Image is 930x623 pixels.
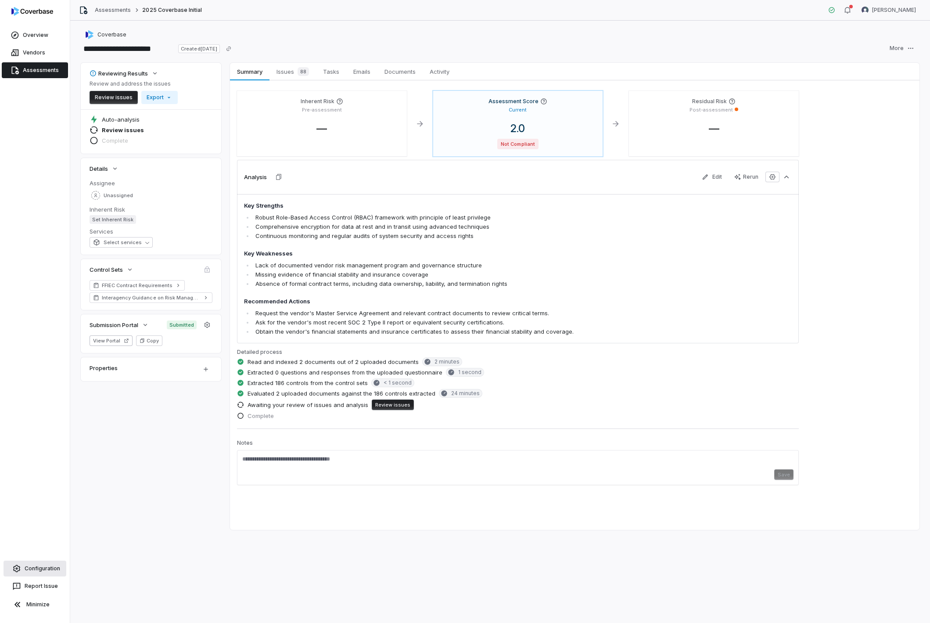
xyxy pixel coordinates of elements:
span: 88 [298,67,309,76]
span: Set Inherent Risk [90,215,136,224]
h4: Residual Risk [692,98,727,105]
span: Activity [426,66,453,77]
button: Copy [136,335,162,346]
button: Control Sets [87,262,136,277]
span: Documents [381,66,419,77]
li: Request the vendor's Master Service Agreement and relevant contract documents to review critical ... [253,309,682,318]
h4: Inherent Risk [301,98,334,105]
span: Review issues [102,126,144,134]
li: Absence of formal contract terms, including data ownership, liability, and termination rights [253,279,682,288]
span: Submission Portal [90,321,138,329]
span: Select services [93,239,142,246]
span: 24 minutes [451,390,480,397]
a: Interagency Guidance on Risk Management (Full) [90,292,212,303]
li: Comprehensive encryption for data at rest and in transit using advanced techniques [253,222,682,231]
span: — [309,122,334,135]
button: https://coverbase.com/Coverbase [83,27,129,43]
span: Awaiting your review of issues and analysis [248,401,368,409]
a: Overview [2,27,68,43]
span: 2 minutes [434,358,460,365]
p: Detailed process [237,347,799,357]
span: — [702,122,726,135]
div: Rerun [734,173,758,180]
li: Obtain the vendor's financial statements and insurance certificates to assess their financial sta... [253,327,682,336]
h4: Assessment Score [488,98,539,105]
p: Current [509,107,527,113]
button: Christopher Morgan avatar[PERSON_NAME] [856,4,921,17]
li: Robust Role-Based Access Control (RBAC) framework with principle of least privilege [253,213,682,222]
li: Continuous monitoring and regular audits of system security and access rights [253,231,682,241]
span: FFIEC Contract Requirements [102,282,172,289]
a: FFIEC Contract Requirements [90,280,185,291]
dt: Services [90,227,212,235]
a: Configuration [4,561,66,576]
span: Submitted [167,321,197,329]
h4: Recommended Actions [244,297,682,306]
li: Missing evidence of financial stability and insurance coverage [253,270,682,279]
p: Pre-assessment [302,107,342,113]
span: < 1 second [384,379,412,386]
span: Auto-analysis [102,115,140,123]
button: Edit [697,170,727,184]
div: Reviewing Results [90,69,148,77]
span: Details [90,165,108,173]
span: Evaluated 2 uploaded documents against the 186 controls extracted [248,389,435,397]
span: Extracted 186 controls from the control sets [248,379,368,387]
button: Submission Portal [87,317,151,333]
li: Ask for the vendor's most recent SOC 2 Type II report or equivalent security certifications. [253,318,682,327]
button: Reviewing Results [87,65,161,81]
span: Interagency Guidance on Risk Management (Full) [102,294,200,301]
span: Tasks [320,66,343,77]
span: Not Compliant [497,139,538,149]
p: Notes [237,439,799,450]
a: Assessments [2,62,68,78]
span: Control Sets [90,266,123,274]
span: Coverbase [97,31,126,38]
dt: Inherent Risk [90,205,212,213]
p: Review and address the issues [90,80,178,87]
button: Review issues [90,91,138,104]
img: Christopher Morgan avatar [862,7,869,14]
li: Lack of documented vendor risk management program and governance structure [253,261,682,270]
span: Read and indexed 2 documents out of 2 uploaded documents [248,358,419,366]
span: [PERSON_NAME] [872,7,916,14]
button: View Portal [90,335,133,346]
button: Report Issue [4,578,66,594]
button: Minimize [4,596,66,613]
img: logo-D7KZi-bG.svg [11,7,53,16]
button: Rerun [729,170,764,184]
span: 2025 Coverbase Initial [142,7,202,14]
a: Assessments [95,7,131,14]
span: 2.0 [503,122,532,135]
a: Vendors [2,45,68,61]
span: Created [DATE] [178,44,219,53]
h4: Key Weaknesses [244,249,682,258]
span: Extracted 0 questions and responses from the uploaded questionnaire [248,368,442,376]
button: Export [141,91,178,104]
h4: Key Strengths [244,202,682,210]
button: Details [87,161,121,176]
button: Review issues [372,400,414,410]
span: Unassigned [104,192,133,199]
span: Complete [248,412,274,420]
span: Emails [350,66,374,77]
button: More [884,42,919,55]
span: 1 second [458,369,481,376]
span: Issues [273,65,312,78]
p: Post-assessment [689,107,733,113]
span: Summary [233,66,266,77]
button: Copy link [221,41,237,57]
dt: Assignee [90,179,212,187]
h3: Analysis [244,173,267,181]
span: Complete [102,137,128,144]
